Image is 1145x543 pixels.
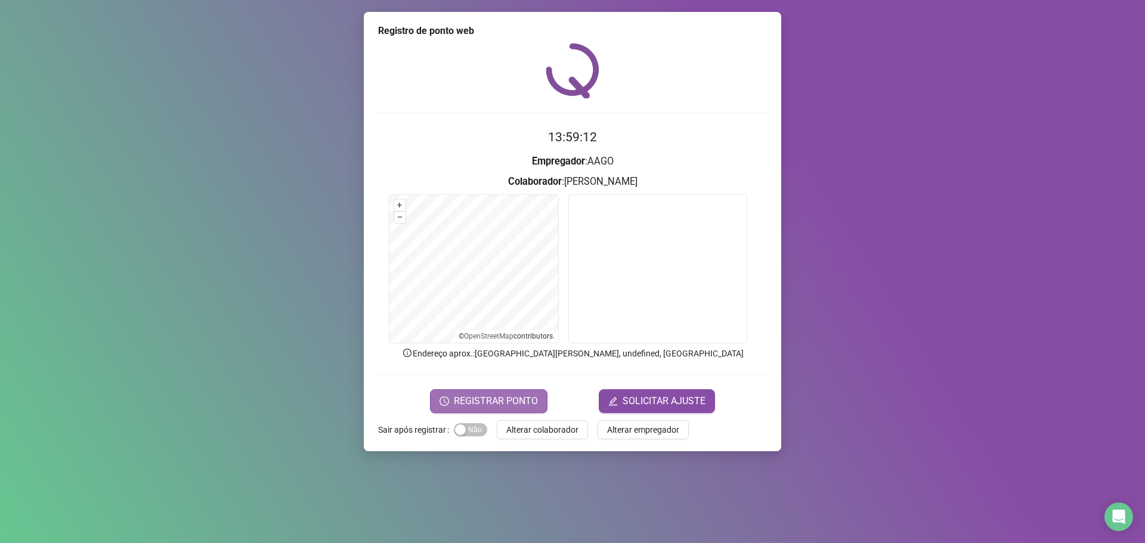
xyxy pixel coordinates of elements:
[508,176,562,187] strong: Colaborador
[598,420,689,439] button: Alterar empregador
[402,347,413,358] span: info-circle
[623,394,705,408] span: SOLICITAR AJUSTE
[378,24,767,38] div: Registro de ponto web
[394,200,406,211] button: +
[607,423,679,436] span: Alterar empregador
[464,332,513,340] a: OpenStreetMap
[608,396,618,406] span: edit
[378,420,454,439] label: Sair após registrar
[459,332,555,340] li: © contributors.
[394,212,406,223] button: –
[378,347,767,360] p: Endereço aprox. : [GEOGRAPHIC_DATA][PERSON_NAME], undefined, [GEOGRAPHIC_DATA]
[506,423,578,436] span: Alterar colaborador
[532,156,585,167] strong: Empregador
[430,389,547,413] button: REGISTRAR PONTO
[378,174,767,190] h3: : [PERSON_NAME]
[546,43,599,98] img: QRPoint
[599,389,715,413] button: editSOLICITAR AJUSTE
[440,396,449,406] span: clock-circle
[454,394,538,408] span: REGISTRAR PONTO
[1104,502,1133,531] div: Open Intercom Messenger
[378,154,767,169] h3: : AAGO
[497,420,588,439] button: Alterar colaborador
[548,130,597,144] time: 13:59:12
